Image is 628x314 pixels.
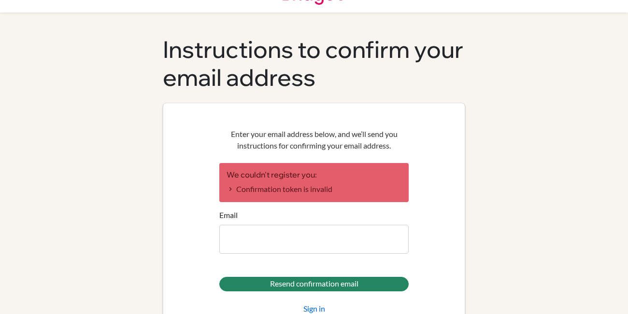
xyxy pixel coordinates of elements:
[227,183,401,195] li: Confirmation token is invalid
[227,170,401,179] h2: We couldn't register you:
[219,128,409,151] p: Enter your email address below, and we’ll send you instructions for confirming your email address.
[163,36,465,91] h1: Instructions to confirm your email address
[219,209,238,221] label: Email
[219,277,409,291] input: Resend confirmation email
